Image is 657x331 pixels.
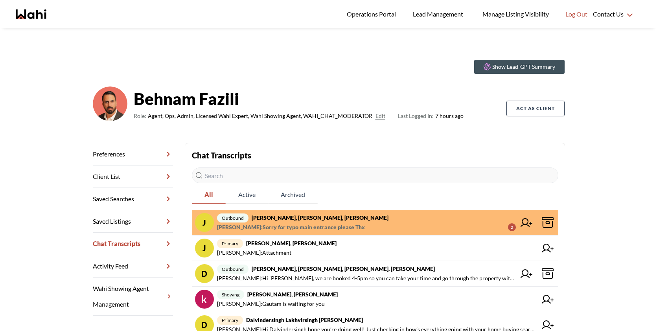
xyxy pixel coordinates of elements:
a: Wahi Showing Agent Management [93,278,173,316]
span: [PERSON_NAME] : Sorry for typo main entrance please Thx [217,223,365,232]
a: Saved Searches [93,188,173,210]
a: showing[PERSON_NAME], [PERSON_NAME][PERSON_NAME]:Gautam is waiting for you [192,287,558,312]
span: Last Logged In: [398,112,434,119]
span: outbound [217,265,248,274]
a: Wahi homepage [16,9,46,19]
span: showing [217,290,244,299]
button: All [192,186,226,204]
button: Edit [375,111,385,121]
strong: Behnam Fazili [134,87,464,110]
span: primary [217,239,243,248]
strong: [PERSON_NAME], [PERSON_NAME], [PERSON_NAME], [PERSON_NAME] [252,265,435,272]
a: Activity Feed [93,255,173,278]
strong: Chat Transcripts [192,151,251,160]
a: Saved Listings [93,210,173,233]
span: Lead Management [413,9,466,19]
a: Jprimary[PERSON_NAME], [PERSON_NAME][PERSON_NAME]:Attachment [192,235,558,261]
strong: [PERSON_NAME], [PERSON_NAME] [247,291,338,298]
strong: Dalvindersingh Lakhvirsingh [PERSON_NAME] [246,316,363,323]
img: cf9ae410c976398e.png [93,86,127,121]
span: Operations Portal [347,9,399,19]
div: 2 [508,223,516,231]
input: Search [192,167,558,183]
span: outbound [217,213,248,223]
button: Archived [268,186,318,204]
strong: [PERSON_NAME], [PERSON_NAME] [246,240,337,246]
p: Show Lead-GPT Summary [492,63,555,71]
span: [PERSON_NAME] : Hi [PERSON_NAME], we are booked 4-5pm so you can take your time and go through th... [217,274,516,283]
span: Active [226,186,268,203]
span: All [192,186,226,203]
div: D [195,264,214,283]
div: J [195,239,214,257]
button: Act as Client [506,101,565,116]
a: Preferences [93,143,173,165]
a: Chat Transcripts [93,233,173,255]
button: Show Lead-GPT Summary [474,60,565,74]
span: [PERSON_NAME] : Attachment [217,248,291,257]
span: Manage Listing Visibility [480,9,551,19]
span: Role: [134,111,146,121]
span: 7 hours ago [398,111,464,121]
span: primary [217,316,243,325]
span: Archived [268,186,318,203]
a: Client List [93,165,173,188]
div: J [195,213,214,232]
span: [PERSON_NAME] : Gautam is waiting for you [217,299,325,309]
img: chat avatar [195,290,214,309]
span: Log Out [565,9,587,19]
a: Doutbound[PERSON_NAME], [PERSON_NAME], [PERSON_NAME], [PERSON_NAME][PERSON_NAME]:Hi [PERSON_NAME]... [192,261,558,287]
span: Agent, Ops, Admin, Licensed Wahi Expert, Wahi Showing Agent, WAHI_CHAT_MODERATOR [148,111,372,121]
strong: [PERSON_NAME], [PERSON_NAME], [PERSON_NAME] [252,214,388,221]
button: Active [226,186,268,204]
a: Joutbound[PERSON_NAME], [PERSON_NAME], [PERSON_NAME][PERSON_NAME]:Sorry for typo main entrance pl... [192,210,558,235]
